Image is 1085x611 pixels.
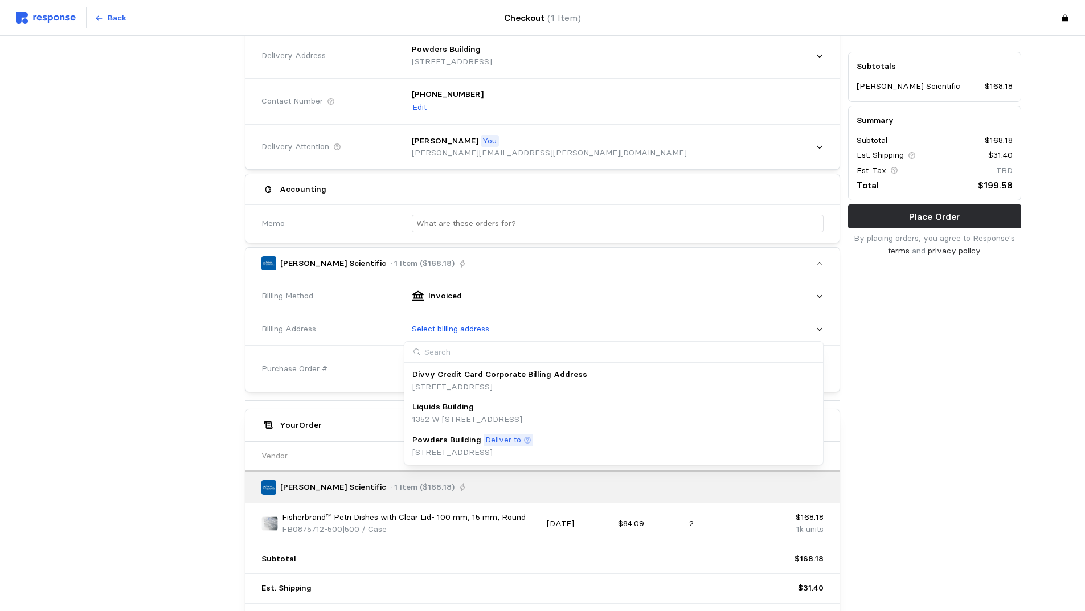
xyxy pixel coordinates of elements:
[261,50,326,62] span: Delivery Address
[108,12,126,24] p: Back
[261,553,296,565] p: Subtotal
[16,12,76,24] img: svg%3e
[857,60,1013,72] h5: Subtotals
[412,368,587,381] p: Divvy Credit Card Corporate Billing Address
[996,165,1013,177] p: TBD
[857,134,887,147] p: Subtotal
[280,257,386,270] p: [PERSON_NAME] Scientific
[988,150,1013,162] p: $31.40
[547,13,581,23] span: (1 Item)
[888,245,910,256] a: terms
[848,232,1021,257] p: By placing orders, you agree to Response's and
[261,141,329,153] span: Delivery Attention
[978,178,1013,192] p: $199.58
[404,342,823,363] input: Search
[261,323,316,335] span: Billing Address
[261,582,312,594] p: Est. Shipping
[412,135,478,147] p: [PERSON_NAME]
[390,481,455,494] p: · 1 Item ($168.18)
[261,515,278,532] img: F196151~p.eps-250.jpg
[280,481,386,494] p: [PERSON_NAME] Scientific
[928,245,981,256] a: privacy policy
[416,215,819,232] input: What are these orders for?
[412,381,587,393] p: [STREET_ADDRESS]
[282,511,526,524] p: Fisherbrand™ Petri Dishes with Clear Lid- 100 mm, 15 mm, Round
[412,147,687,159] p: [PERSON_NAME][EMAIL_ADDRESS][PERSON_NAME][DOMAIN_NAME]
[261,95,323,108] span: Contact Number
[245,409,840,441] button: YourOrder
[857,165,886,177] p: Est. Tax
[412,88,484,101] p: [PHONE_NUMBER]
[618,518,681,530] p: $84.09
[985,81,1013,93] p: $168.18
[857,114,1013,126] h5: Summary
[342,524,387,534] span: | 500 / Case
[795,553,824,565] p: $168.18
[798,582,824,594] p: $31.40
[485,434,521,446] p: Deliver to
[390,257,455,270] p: · 1 Item ($168.18)
[689,518,752,530] p: 2
[857,150,904,162] p: Est. Shipping
[412,56,492,68] p: [STREET_ADDRESS]
[280,183,326,195] h5: Accounting
[261,290,313,302] span: Billing Method
[261,218,285,230] span: Memo
[88,7,133,29] button: Back
[412,434,481,446] p: Powders Building
[504,11,581,25] h4: Checkout
[428,290,462,302] p: Invoiced
[412,446,533,459] p: [STREET_ADDRESS]
[760,523,824,536] p: 1k units
[261,363,327,375] span: Purchase Order #
[760,511,824,524] p: $168.18
[857,81,960,93] p: [PERSON_NAME] Scientific
[848,204,1021,228] button: Place Order
[412,401,474,413] p: Liquids Building
[412,101,427,114] button: Edit
[261,450,288,462] p: Vendor
[985,134,1013,147] p: $168.18
[280,419,322,431] h5: Your Order
[412,413,522,426] p: 1352 W [STREET_ADDRESS]
[909,210,960,224] p: Place Order
[547,518,610,530] p: [DATE]
[412,43,481,56] p: Powders Building
[412,323,489,335] p: Select billing address
[245,248,840,280] button: [PERSON_NAME] Scientific· 1 Item ($168.18)
[282,524,342,534] span: FB0875712-500
[245,280,840,392] div: [PERSON_NAME] Scientific· 1 Item ($168.18)
[482,135,497,147] p: You
[857,178,879,192] p: Total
